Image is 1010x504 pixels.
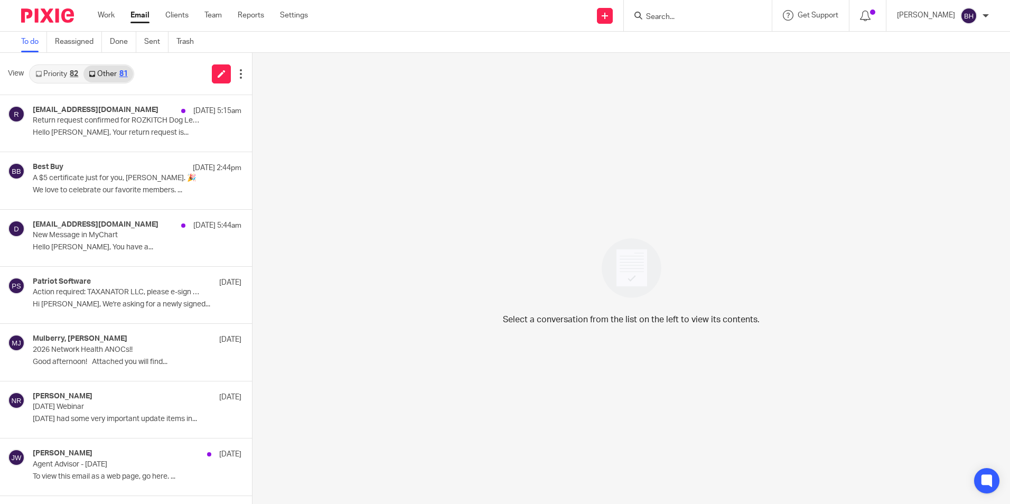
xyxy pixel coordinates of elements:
[8,392,25,409] img: svg%3E
[8,277,25,294] img: svg%3E
[33,128,241,137] p: Hello [PERSON_NAME], Your return request is...
[960,7,977,24] img: svg%3E
[33,220,158,229] h4: [EMAIL_ADDRESS][DOMAIN_NAME]
[219,334,241,345] p: [DATE]
[33,415,241,424] p: [DATE] had some very important update items in...
[33,449,92,458] h4: [PERSON_NAME]
[280,10,308,21] a: Settings
[193,220,241,231] p: [DATE] 5:44am
[33,231,200,240] p: New Message in MyChart
[21,32,47,52] a: To do
[33,288,200,297] p: Action required: TAXANATOR LLC, please e-sign an updated Form 8655
[33,163,63,172] h4: Best Buy
[193,106,241,116] p: [DATE] 5:15am
[144,32,169,52] a: Sent
[33,460,200,469] p: Agent Advisor - [DATE]
[83,66,133,82] a: Other81
[595,231,668,305] img: image
[219,392,241,403] p: [DATE]
[798,12,838,19] span: Get Support
[219,449,241,460] p: [DATE]
[70,70,78,78] div: 82
[645,13,740,22] input: Search
[33,243,241,252] p: Hello [PERSON_NAME], You have a...
[33,334,127,343] h4: Mulberry, [PERSON_NAME]
[33,277,91,286] h4: Patriot Software
[897,10,955,21] p: [PERSON_NAME]
[8,334,25,351] img: svg%3E
[8,449,25,466] img: svg%3E
[33,346,200,354] p: 2026 Network Health ANOCs!!
[165,10,189,21] a: Clients
[119,70,128,78] div: 81
[55,32,102,52] a: Reassigned
[8,106,25,123] img: svg%3E
[238,10,264,21] a: Reports
[33,358,241,367] p: Good afternoon! Attached you will find...
[204,10,222,21] a: Team
[33,186,241,195] p: We love to celebrate our favorite members. ...
[98,10,115,21] a: Work
[33,174,200,183] p: A $5 certificate just for you, [PERSON_NAME]. 🎉
[176,32,202,52] a: Trash
[21,8,74,23] img: Pixie
[8,68,24,79] span: View
[8,163,25,180] img: svg%3E
[30,66,83,82] a: Priority82
[33,106,158,115] h4: [EMAIL_ADDRESS][DOMAIN_NAME]
[130,10,149,21] a: Email
[33,392,92,401] h4: [PERSON_NAME]
[219,277,241,288] p: [DATE]
[110,32,136,52] a: Done
[33,472,241,481] p: To view this email as a web page, go here. ...
[33,116,200,125] p: Return request confirmed for ROZKITCH Dog Leg Protector for...
[193,163,241,173] p: [DATE] 2:44pm
[503,313,760,326] p: Select a conversation from the list on the left to view its contents.
[33,300,241,309] p: Hi [PERSON_NAME], We're asking for a newly signed...
[33,403,200,412] p: [DATE] Webinar
[8,220,25,237] img: svg%3E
